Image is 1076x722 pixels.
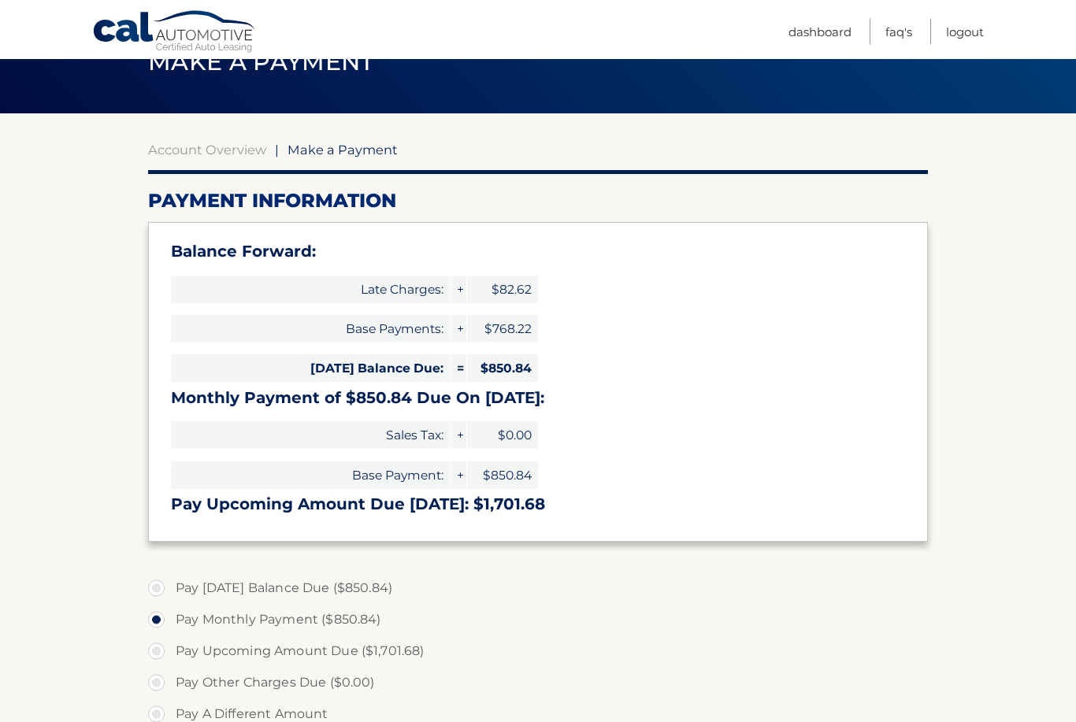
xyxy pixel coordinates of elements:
a: Account Overview [148,143,266,158]
span: [DATE] Balance Due: [171,355,450,383]
a: FAQ's [885,19,912,45]
span: Base Payments: [171,316,450,343]
h2: Payment Information [148,190,928,213]
span: $768.22 [467,316,538,343]
h3: Monthly Payment of $850.84 Due On [DATE]: [171,389,905,409]
span: = [451,355,466,383]
span: $0.00 [467,422,538,450]
a: Dashboard [788,19,852,45]
span: $82.62 [467,276,538,304]
span: + [451,276,466,304]
label: Pay Monthly Payment ($850.84) [148,605,928,636]
label: Pay [DATE] Balance Due ($850.84) [148,573,928,605]
label: Pay Other Charges Due ($0.00) [148,668,928,699]
span: Make a Payment [288,143,398,158]
a: Logout [946,19,984,45]
span: + [451,422,466,450]
span: | [275,143,279,158]
h3: Balance Forward: [171,243,905,262]
span: + [451,462,466,490]
span: $850.84 [467,355,538,383]
span: Sales Tax: [171,422,450,450]
span: Base Payment: [171,462,450,490]
h3: Pay Upcoming Amount Due [DATE]: $1,701.68 [171,495,905,515]
span: $850.84 [467,462,538,490]
label: Pay Upcoming Amount Due ($1,701.68) [148,636,928,668]
a: Cal Automotive [92,10,258,56]
span: Make a Payment [148,48,374,77]
span: + [451,316,466,343]
span: Late Charges: [171,276,450,304]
